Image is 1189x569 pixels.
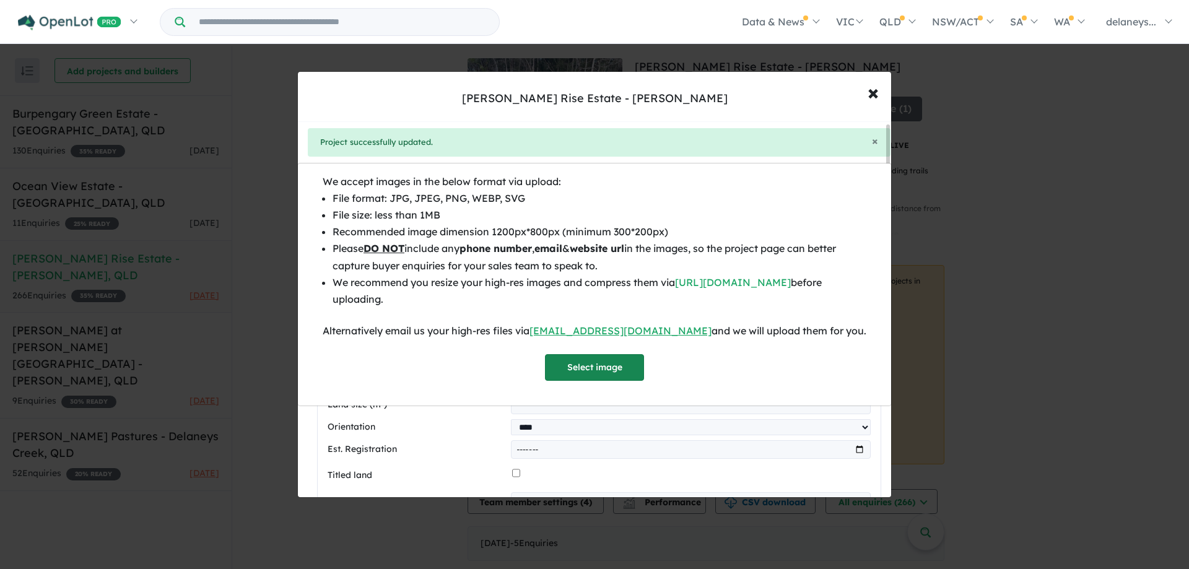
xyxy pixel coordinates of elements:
u: DO NOT [364,242,404,254]
img: Openlot PRO Logo White [18,15,121,30]
div: We accept images in the below format via upload: [323,173,866,190]
li: File format: JPG, JPEG, PNG, WEBP, SVG [333,190,866,207]
input: Try estate name, suburb, builder or developer [188,9,497,35]
a: [EMAIL_ADDRESS][DOMAIN_NAME] [529,324,712,337]
li: Please include any , & in the images, so the project page can better capture buyer enquiries for ... [333,240,866,274]
span: delaneys... [1106,15,1156,28]
a: [URL][DOMAIN_NAME] [675,276,791,289]
div: Alternatively email us your high-res files via and we will upload them for you. [323,323,866,339]
li: Recommended image dimension 1200px*800px (minimum 300*200px) [333,224,866,240]
b: email [534,242,562,254]
li: We recommend you resize your high-res images and compress them via before uploading. [333,274,866,308]
b: website url [570,242,624,254]
button: Select image [545,354,644,381]
li: File size: less than 1MB [333,207,866,224]
b: phone number [459,242,532,254]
